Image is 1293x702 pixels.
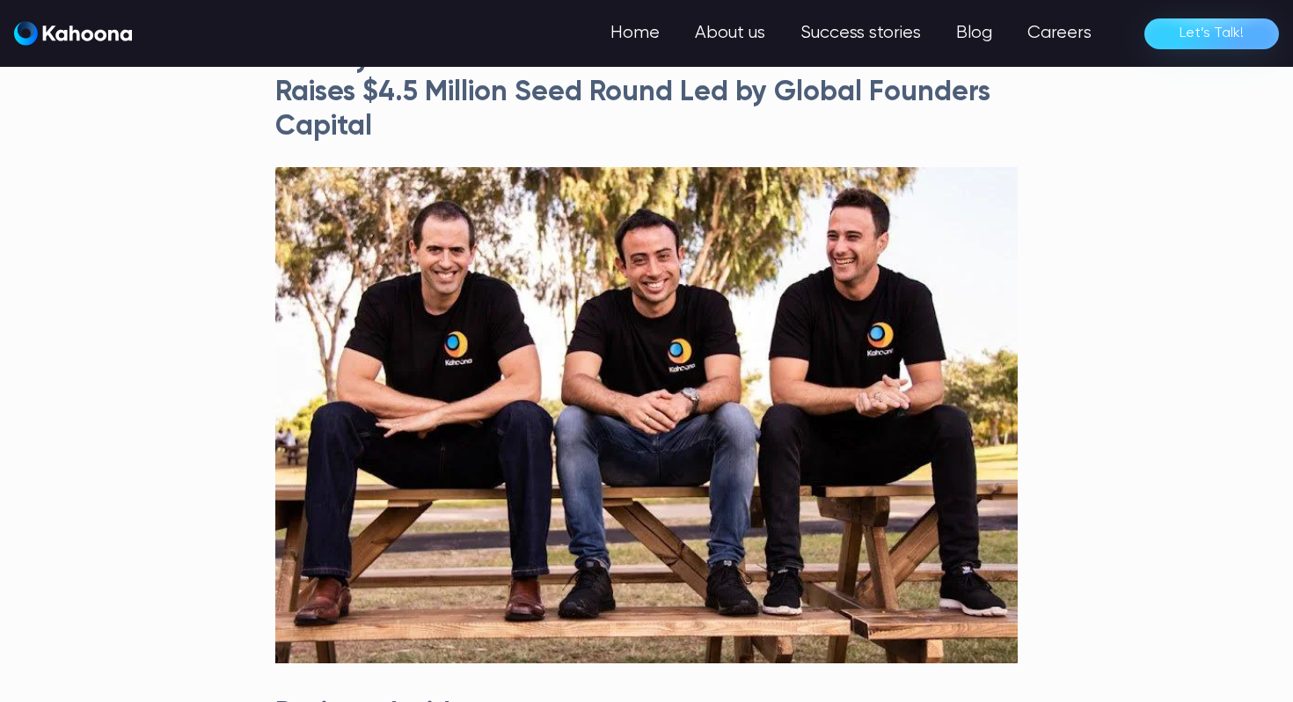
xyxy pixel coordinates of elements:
img: Kahoona logo white [14,21,132,46]
a: home [14,21,132,47]
a: About us [677,16,783,51]
a: Success stories [783,16,939,51]
h3: Privacy Focused Data Generation Platform Kahoona Raises $4.5 Million Seed Round Led by Global Fou... [275,42,1018,143]
div: Let’s Talk! [1180,19,1244,48]
a: Blog [939,16,1010,51]
a: Let’s Talk! [1144,18,1279,49]
a: Careers [1010,16,1109,51]
a: Home [593,16,677,51]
